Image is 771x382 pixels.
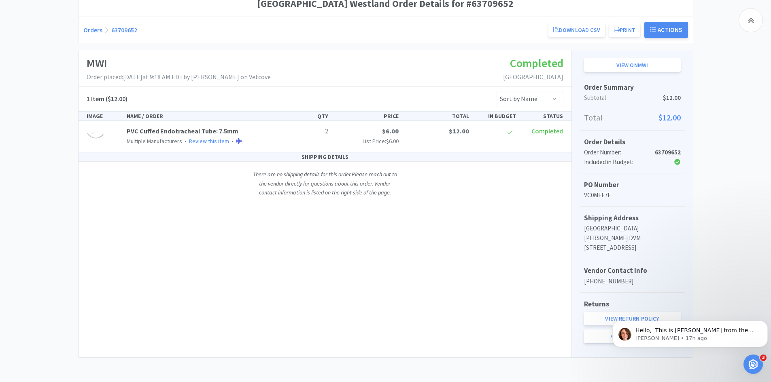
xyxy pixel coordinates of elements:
[472,112,519,120] div: IN BUDGET
[402,112,472,120] div: TOTAL
[548,23,605,37] a: Download CSV
[531,127,563,135] span: Completed
[584,93,681,103] p: Subtotal
[79,152,571,162] div: SHIPPING DETAILS
[519,112,566,120] div: STATUS
[584,190,681,200] p: VC0MFF7F
[658,111,681,124] span: $12.00
[382,127,399,135] span: $6.00
[584,179,681,190] h5: PO Number
[87,94,127,104] h5: ($12.00)
[449,127,469,135] span: $12.00
[189,137,229,145] a: Review this item
[87,95,104,103] span: 1 Item
[584,213,681,224] h5: Shipping Address
[584,312,681,325] a: View Return Policy
[230,137,235,145] span: •
[288,126,328,137] p: 2
[584,157,648,167] div: Included in Budget:
[87,126,104,144] img: 48083f8b7d7c47e8bed97fedd16e5dd5_376806.png
[584,265,681,276] h5: Vendor Contact Info
[87,54,271,72] h1: MWI
[760,355,767,361] span: 3
[584,276,681,286] p: [PHONE_NUMBER]
[584,299,681,310] h5: Returns
[503,72,563,82] p: [GEOGRAPHIC_DATA]
[584,224,681,253] p: [GEOGRAPHIC_DATA] [PERSON_NAME] DVM [STREET_ADDRESS]
[609,23,640,37] button: Print
[87,72,271,82] p: Order placed: [DATE] at 9:18 AM EDT by [PERSON_NAME] on Vetcove
[183,137,188,145] span: •
[253,171,397,196] i: There are no shipping details for this order. Please reach out to the vendor directly for questio...
[111,26,137,34] a: 63709652
[584,58,681,72] a: View onMWI
[386,137,399,145] span: $6.00
[584,329,681,343] a: Start a Return
[663,93,681,103] span: $12.00
[655,148,681,156] strong: 63709652
[584,82,681,93] h5: Order Summary
[644,22,688,38] button: Actions
[331,112,402,120] div: PRICE
[335,137,399,146] p: List Price:
[127,137,182,145] span: Multiple Manufacturers
[510,56,563,70] span: Completed
[743,355,763,374] iframe: Intercom live chat
[123,112,285,120] div: NAME / ORDER
[609,304,771,360] iframe: Intercom notifications message
[83,26,102,34] a: Orders
[285,112,331,120] div: QTY
[584,137,681,148] h5: Order Details
[584,111,681,124] p: Total
[584,148,648,157] div: Order Number:
[127,127,238,135] a: PVC Cuffed Endotracheal Tube: 7.5mm
[83,112,124,120] div: IMAGE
